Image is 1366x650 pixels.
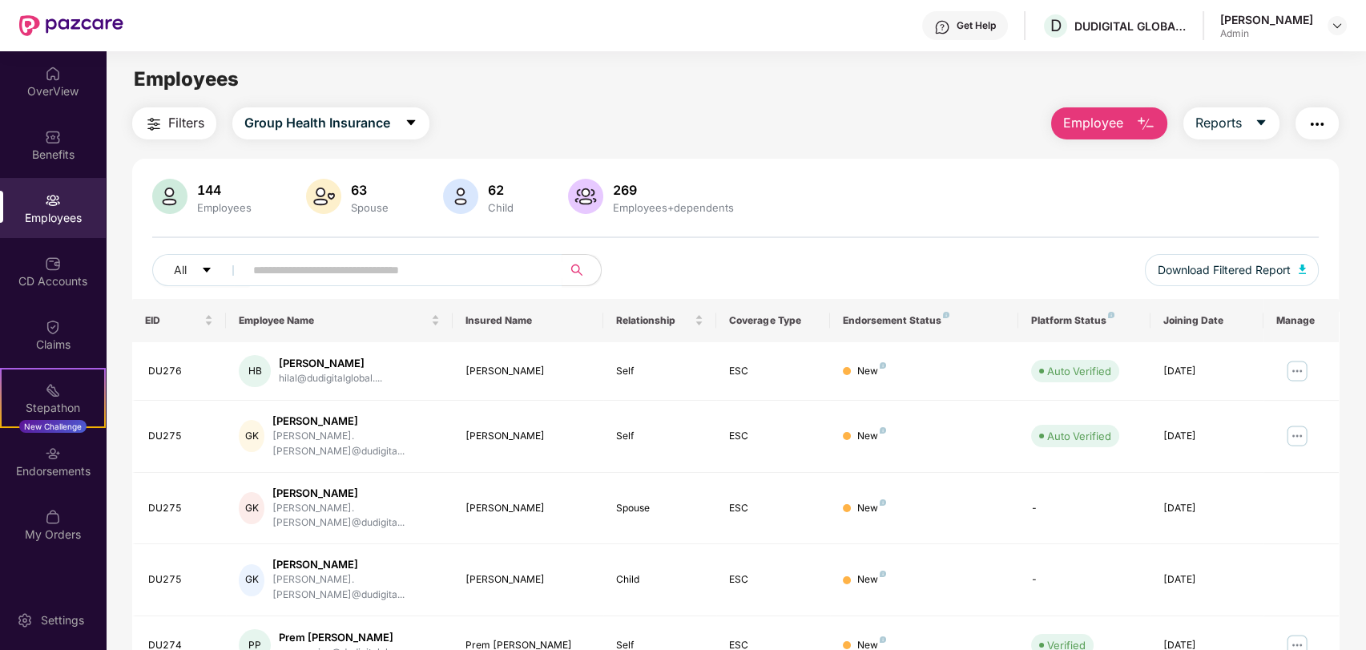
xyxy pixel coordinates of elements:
[272,557,440,572] div: [PERSON_NAME]
[152,254,250,286] button: Allcaret-down
[943,312,949,318] img: svg+xml;base64,PHN2ZyB4bWxucz0iaHR0cDovL3d3dy53My5vcmcvMjAwMC9zdmciIHdpZHRoPSI4IiBoZWlnaHQ9IjgiIH...
[1047,428,1111,444] div: Auto Verified
[279,356,382,371] div: [PERSON_NAME]
[843,314,1005,327] div: Endorsement Status
[880,499,886,506] img: svg+xml;base64,PHN2ZyB4bWxucz0iaHR0cDovL3d3dy53My5vcmcvMjAwMC9zdmciIHdpZHRoPSI4IiBoZWlnaHQ9IjgiIH...
[306,179,341,214] img: svg+xml;base64,PHN2ZyB4bWxucz0iaHR0cDovL3d3dy53My5vcmcvMjAwMC9zdmciIHhtbG5zOnhsaW5rPSJodHRwOi8vd3...
[168,113,204,133] span: Filters
[880,571,886,577] img: svg+xml;base64,PHN2ZyB4bWxucz0iaHR0cDovL3d3dy53My5vcmcvMjAwMC9zdmciIHdpZHRoPSI4IiBoZWlnaHQ9IjgiIH...
[729,501,816,516] div: ESC
[45,256,61,272] img: svg+xml;base64,PHN2ZyBpZD0iQ0RfQWNjb3VudHMiIGRhdGEtbmFtZT0iQ0QgQWNjb3VudHMiIHhtbG5zPSJodHRwOi8vd3...
[443,179,478,214] img: svg+xml;base64,PHN2ZyB4bWxucz0iaHR0cDovL3d3dy53My5vcmcvMjAwMC9zdmciIHhtbG5zOnhsaW5rPSJodHRwOi8vd3...
[239,420,264,452] div: GK
[201,264,212,277] span: caret-down
[616,364,703,379] div: Self
[45,319,61,335] img: svg+xml;base64,PHN2ZyBpZD0iQ2xhaW0iIHhtbG5zPSJodHRwOi8vd3d3LnczLm9yZy8yMDAwL3N2ZyIgd2lkdGg9IjIwIi...
[19,420,87,433] div: New Challenge
[272,429,440,459] div: [PERSON_NAME].[PERSON_NAME]@dudigita...
[1047,363,1111,379] div: Auto Verified
[2,400,104,416] div: Stepathon
[239,314,427,327] span: Employee Name
[1018,544,1150,616] td: -
[616,572,703,587] div: Child
[45,66,61,82] img: svg+xml;base64,PHN2ZyBpZD0iSG9tZSIgeG1sbnM9Imh0dHA6Ly93d3cudzMub3JnLzIwMDAvc3ZnIiB3aWR0aD0iMjAiIG...
[1255,116,1267,131] span: caret-down
[132,107,216,139] button: Filters
[1108,312,1114,318] img: svg+xml;base64,PHN2ZyB4bWxucz0iaHR0cDovL3d3dy53My5vcmcvMjAwMC9zdmciIHdpZHRoPSI4IiBoZWlnaHQ9IjgiIH...
[1163,429,1251,444] div: [DATE]
[1051,107,1167,139] button: Employee
[132,299,227,342] th: EID
[45,192,61,208] img: svg+xml;base64,PHN2ZyBpZD0iRW1wbG95ZWVzIiB4bWxucz0iaHR0cDovL3d3dy53My5vcmcvMjAwMC9zdmciIHdpZHRoPS...
[45,382,61,398] img: svg+xml;base64,PHN2ZyB4bWxucz0iaHR0cDovL3d3dy53My5vcmcvMjAwMC9zdmciIHdpZHRoPSIyMSIgaGVpZ2h0PSIyMC...
[562,264,593,277] span: search
[174,261,187,279] span: All
[1284,358,1310,384] img: manageButton
[616,314,691,327] span: Relationship
[405,116,417,131] span: caret-down
[226,299,452,342] th: Employee Name
[465,501,590,516] div: [PERSON_NAME]
[272,572,440,603] div: [PERSON_NAME].[PERSON_NAME]@dudigita...
[239,564,264,596] div: GK
[957,19,996,32] div: Get Help
[148,364,214,379] div: DU276
[194,201,255,214] div: Employees
[239,355,271,387] div: HB
[144,115,163,134] img: svg+xml;base64,PHN2ZyB4bWxucz0iaHR0cDovL3d3dy53My5vcmcvMjAwMC9zdmciIHdpZHRoPSIyNCIgaGVpZ2h0PSIyNC...
[152,179,187,214] img: svg+xml;base64,PHN2ZyB4bWxucz0iaHR0cDovL3d3dy53My5vcmcvMjAwMC9zdmciIHhtbG5zOnhsaW5rPSJodHRwOi8vd3...
[244,113,390,133] span: Group Health Insurance
[45,129,61,145] img: svg+xml;base64,PHN2ZyBpZD0iQmVuZWZpdHMiIHhtbG5zPSJodHRwOi8vd3d3LnczLm9yZy8yMDAwL3N2ZyIgd2lkdGg9Ij...
[148,429,214,444] div: DU275
[562,254,602,286] button: search
[1074,18,1187,34] div: DUDIGITAL GLOBAL LIMITED
[857,501,886,516] div: New
[1183,107,1279,139] button: Reportscaret-down
[934,19,950,35] img: svg+xml;base64,PHN2ZyBpZD0iSGVscC0zMngzMiIgeG1sbnM9Imh0dHA6Ly93d3cudzMub3JnLzIwMDAvc3ZnIiB3aWR0aD...
[45,446,61,462] img: svg+xml;base64,PHN2ZyBpZD0iRW5kb3JzZW1lbnRzIiB4bWxucz0iaHR0cDovL3d3dy53My5vcmcvMjAwMC9zdmciIHdpZH...
[465,572,590,587] div: [PERSON_NAME]
[1163,364,1251,379] div: [DATE]
[1220,12,1313,27] div: [PERSON_NAME]
[453,299,603,342] th: Insured Name
[568,179,603,214] img: svg+xml;base64,PHN2ZyB4bWxucz0iaHR0cDovL3d3dy53My5vcmcvMjAwMC9zdmciIHhtbG5zOnhsaW5rPSJodHRwOi8vd3...
[148,501,214,516] div: DU275
[148,572,214,587] div: DU275
[1158,261,1291,279] span: Download Filtered Report
[485,201,517,214] div: Child
[880,362,886,369] img: svg+xml;base64,PHN2ZyB4bWxucz0iaHR0cDovL3d3dy53My5vcmcvMjAwMC9zdmciIHdpZHRoPSI4IiBoZWlnaHQ9IjgiIH...
[19,15,123,36] img: New Pazcare Logo
[857,429,886,444] div: New
[272,486,440,501] div: [PERSON_NAME]
[1331,19,1344,32] img: svg+xml;base64,PHN2ZyBpZD0iRHJvcGRvd24tMzJ4MzIiIHhtbG5zPSJodHRwOi8vd3d3LnczLm9yZy8yMDAwL3N2ZyIgd2...
[1150,299,1263,342] th: Joining Date
[1031,314,1138,327] div: Platform Status
[1018,473,1150,545] td: -
[465,429,590,444] div: [PERSON_NAME]
[465,364,590,379] div: [PERSON_NAME]
[1308,115,1327,134] img: svg+xml;base64,PHN2ZyB4bWxucz0iaHR0cDovL3d3dy53My5vcmcvMjAwMC9zdmciIHdpZHRoPSIyNCIgaGVpZ2h0PSIyNC...
[279,371,382,386] div: hilal@dudigitalglobal....
[232,107,429,139] button: Group Health Insurancecaret-down
[857,572,886,587] div: New
[145,314,202,327] span: EID
[616,501,703,516] div: Spouse
[1163,572,1251,587] div: [DATE]
[272,501,440,531] div: [PERSON_NAME].[PERSON_NAME]@dudigita...
[880,636,886,643] img: svg+xml;base64,PHN2ZyB4bWxucz0iaHR0cDovL3d3dy53My5vcmcvMjAwMC9zdmciIHdpZHRoPSI4IiBoZWlnaHQ9IjgiIH...
[1284,423,1310,449] img: manageButton
[1299,264,1307,274] img: svg+xml;base64,PHN2ZyB4bWxucz0iaHR0cDovL3d3dy53My5vcmcvMjAwMC9zdmciIHhtbG5zOnhsaW5rPSJodHRwOi8vd3...
[857,364,886,379] div: New
[36,612,89,628] div: Settings
[1220,27,1313,40] div: Admin
[1163,501,1251,516] div: [DATE]
[134,67,239,91] span: Employees
[239,492,264,524] div: GK
[348,201,392,214] div: Spouse
[1145,254,1320,286] button: Download Filtered Report
[272,414,440,429] div: [PERSON_NAME]
[1136,115,1155,134] img: svg+xml;base64,PHN2ZyB4bWxucz0iaHR0cDovL3d3dy53My5vcmcvMjAwMC9zdmciIHhtbG5zOnhsaW5rPSJodHRwOi8vd3...
[1063,113,1123,133] span: Employee
[1050,16,1062,35] span: D
[194,182,255,198] div: 144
